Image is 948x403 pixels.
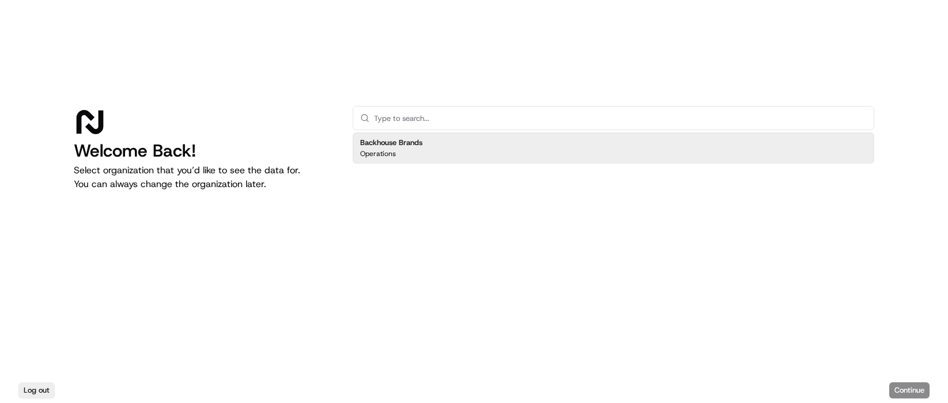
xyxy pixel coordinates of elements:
div: Suggestions [353,130,874,166]
button: Log out [18,382,55,398]
input: Type to search... [374,107,867,130]
h2: Backhouse Brands [360,138,422,148]
p: Operations [360,149,396,158]
h1: Welcome Back! [74,140,334,161]
p: Select organization that you’d like to see the data for. You can always change the organization l... [74,164,334,191]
